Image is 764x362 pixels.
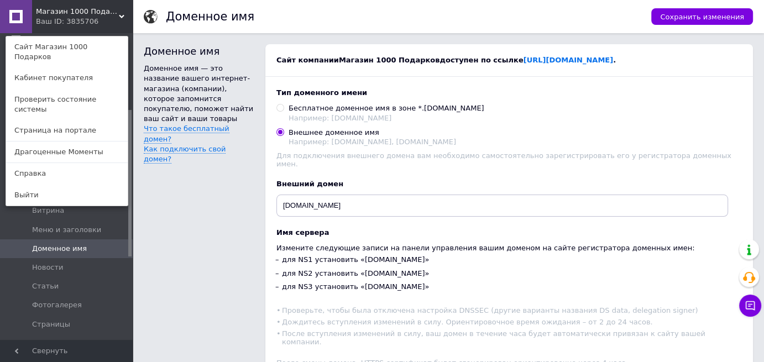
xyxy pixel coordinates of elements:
span: Отзывы [32,35,61,45]
li: для NS3 установить «[DOMAIN_NAME]» [276,280,742,293]
span: Как подключить свой домен? [144,145,226,164]
input: Например: netbox.ua, netbox.com.ua [276,195,728,217]
button: Сохранить изменения [651,8,753,25]
span: Магазин 1000 Подарков [36,7,119,17]
div: Бесплатное доменное имя в зоне *.[DOMAIN_NAME] [289,103,484,122]
span: Доменное имя [32,244,87,254]
a: Страница на портале [6,120,128,141]
h1: Доменное имя [166,10,254,23]
span: Страницы [32,319,70,329]
li: Проверьте, чтобы была отключена настройка DNSSEC (другие варианты названия DS data, delegation si... [276,305,742,316]
div: Измените следующие записи на панели управления вашим доменом на сайте регистратора доменных имен: [276,243,742,253]
div: Ваш ID: 3835706 [36,17,82,27]
a: Справка [6,163,128,184]
a: Проверить состояние системы [6,89,128,120]
li: После вступления изменений в силу, ваш домен в течение часа будет автоматически привязан к сайту ... [276,328,742,348]
div: Для подключения внешнего домена вам необходимо самостоятельно зарегистрировать его у регистратора... [276,151,742,168]
span: Меню и заголовки [32,225,101,235]
div: Например: [DOMAIN_NAME], [DOMAIN_NAME] [289,138,456,146]
div: Тип доменного имени [276,88,742,98]
div: Внешнее доменное имя [289,128,456,146]
span: Статьи [32,281,59,291]
a: Выйти [6,185,128,206]
span: Фотогалерея [32,300,82,310]
a: Драгоценные Моменты [6,141,128,162]
span: Витрина [32,206,64,216]
a: Кабинет покупателя [6,67,128,88]
div: Внешний домен [276,179,742,189]
li: для NS1 установить «[DOMAIN_NAME]» [276,253,742,266]
span: Что такое бесплатный домен? [144,124,229,143]
li: Дождитесь вступления изменений в силу. Ориентировочное время ожидания – от 2 до 24 часов. [276,316,742,328]
p: Доменное имя — это название вашего интернет-магазина (компании), которое запомнится покупателю, п... [144,64,254,124]
a: [URL][DOMAIN_NAME] [524,56,613,64]
span: Новости [32,263,64,272]
button: Чат с покупателем [739,295,761,317]
span: Сохранить изменения [660,13,744,21]
a: Сайт Магазин 1000 Подарков [6,36,128,67]
div: Например: [DOMAIN_NAME] [289,114,484,122]
h2: Доменное имя [144,44,254,58]
b: Сайт компании Магазин 1000 Подарков доступен по ссылке . [276,56,616,64]
div: Имя сервера [276,228,742,238]
span: Частые вопросы [32,338,94,348]
li: для NS2 установить «[DOMAIN_NAME]» [276,267,742,280]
